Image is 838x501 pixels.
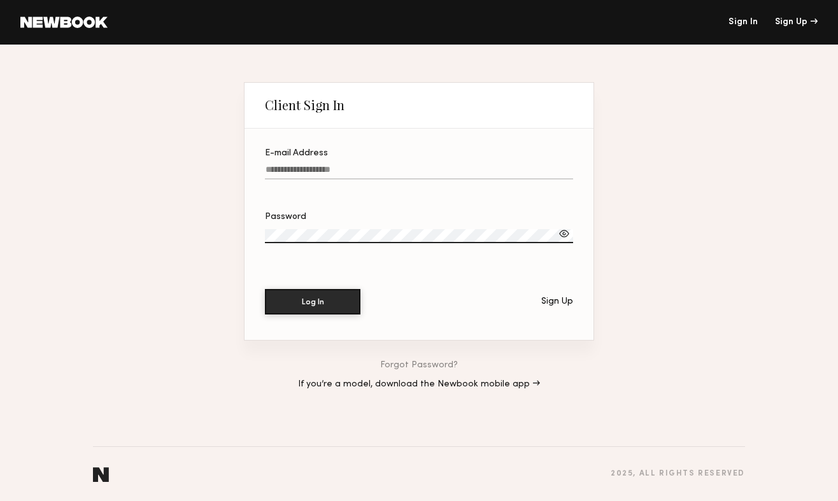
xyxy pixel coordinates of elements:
[265,165,573,180] input: E-mail Address
[265,213,573,222] div: Password
[775,18,818,27] div: Sign Up
[265,289,360,314] button: Log In
[380,361,458,370] a: Forgot Password?
[265,149,573,158] div: E-mail Address
[298,380,540,389] a: If you’re a model, download the Newbook mobile app →
[265,97,344,113] div: Client Sign In
[728,18,758,27] a: Sign In
[611,470,745,478] div: 2025 , all rights reserved
[265,229,573,243] input: Password
[541,297,573,306] div: Sign Up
